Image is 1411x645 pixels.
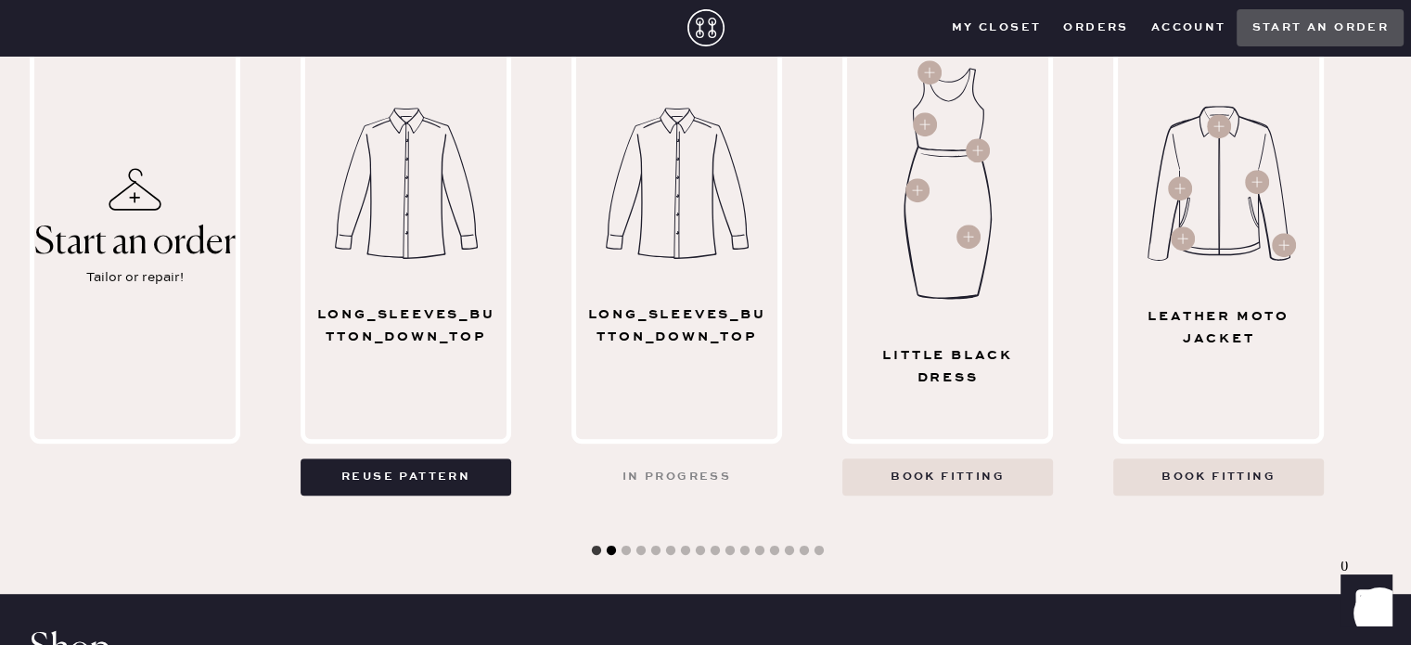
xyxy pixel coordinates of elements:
[706,542,725,561] button: 9
[721,542,739,561] button: 10
[647,542,665,561] button: 5
[606,108,749,259] img: Garment image
[795,542,814,561] button: 15
[1148,106,1290,260] img: Garment image
[842,458,1053,496] button: Book fitting
[1126,305,1312,350] div: Leather Moto Jacket
[571,458,782,496] button: In progress
[736,542,754,561] button: 11
[602,542,621,561] button: 2
[1140,14,1238,42] button: Account
[86,267,184,288] div: Tailor or repair!
[765,542,784,561] button: 13
[314,303,499,348] div: long_sleeves_button_down_top
[750,542,769,561] button: 12
[676,542,695,561] button: 7
[617,542,635,561] button: 3
[855,344,1041,389] div: Little Black Dress
[1323,561,1403,641] iframe: Front Chat
[34,223,236,264] div: Start an order
[780,542,799,561] button: 14
[335,108,478,259] img: Garment image
[632,542,650,561] button: 4
[691,542,710,561] button: 8
[1113,458,1324,496] button: Book fitting
[661,542,680,561] button: 6
[584,303,770,348] div: long_sleeves_button_down_top
[810,542,828,561] button: 16
[941,14,1053,42] button: My Closet
[1237,9,1404,46] button: Start an order
[301,458,511,496] button: Reuse pattern
[900,68,996,300] img: Garment image
[1052,14,1139,42] button: Orders
[587,542,606,561] button: 1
